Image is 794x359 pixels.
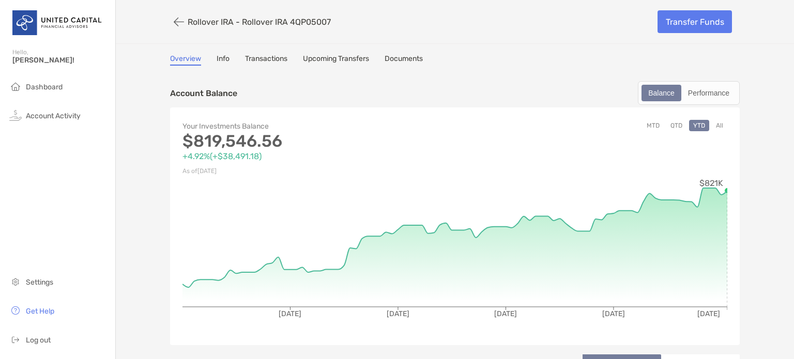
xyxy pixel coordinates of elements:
div: segmented control [638,81,740,105]
p: Your Investments Balance [182,120,455,133]
button: QTD [666,120,686,131]
img: United Capital Logo [12,4,103,41]
button: MTD [643,120,664,131]
span: [PERSON_NAME]! [12,56,109,65]
span: Get Help [26,307,54,316]
p: As of [DATE] [182,165,455,178]
div: Balance [643,86,680,100]
tspan: [DATE] [387,309,409,318]
img: settings icon [9,275,22,288]
button: YTD [689,120,709,131]
tspan: $821K [699,178,723,188]
div: Performance [682,86,735,100]
tspan: [DATE] [279,309,301,318]
span: Account Activity [26,112,81,120]
span: Settings [26,278,53,287]
a: Overview [170,54,201,66]
span: Dashboard [26,83,63,91]
a: Transfer Funds [658,10,732,33]
tspan: [DATE] [494,309,517,318]
img: get-help icon [9,304,22,317]
img: logout icon [9,333,22,346]
button: All [712,120,727,131]
p: Account Balance [170,87,237,100]
p: Rollover IRA - Rollover IRA 4QP05007 [188,17,331,27]
p: $819,546.56 [182,135,455,148]
a: Info [217,54,230,66]
span: Log out [26,336,51,345]
a: Transactions [245,54,287,66]
img: activity icon [9,109,22,121]
p: +4.92% ( +$38,491.18 ) [182,150,455,163]
tspan: [DATE] [697,309,720,318]
tspan: [DATE] [602,309,625,318]
img: household icon [9,80,22,92]
a: Upcoming Transfers [303,54,369,66]
a: Documents [385,54,423,66]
